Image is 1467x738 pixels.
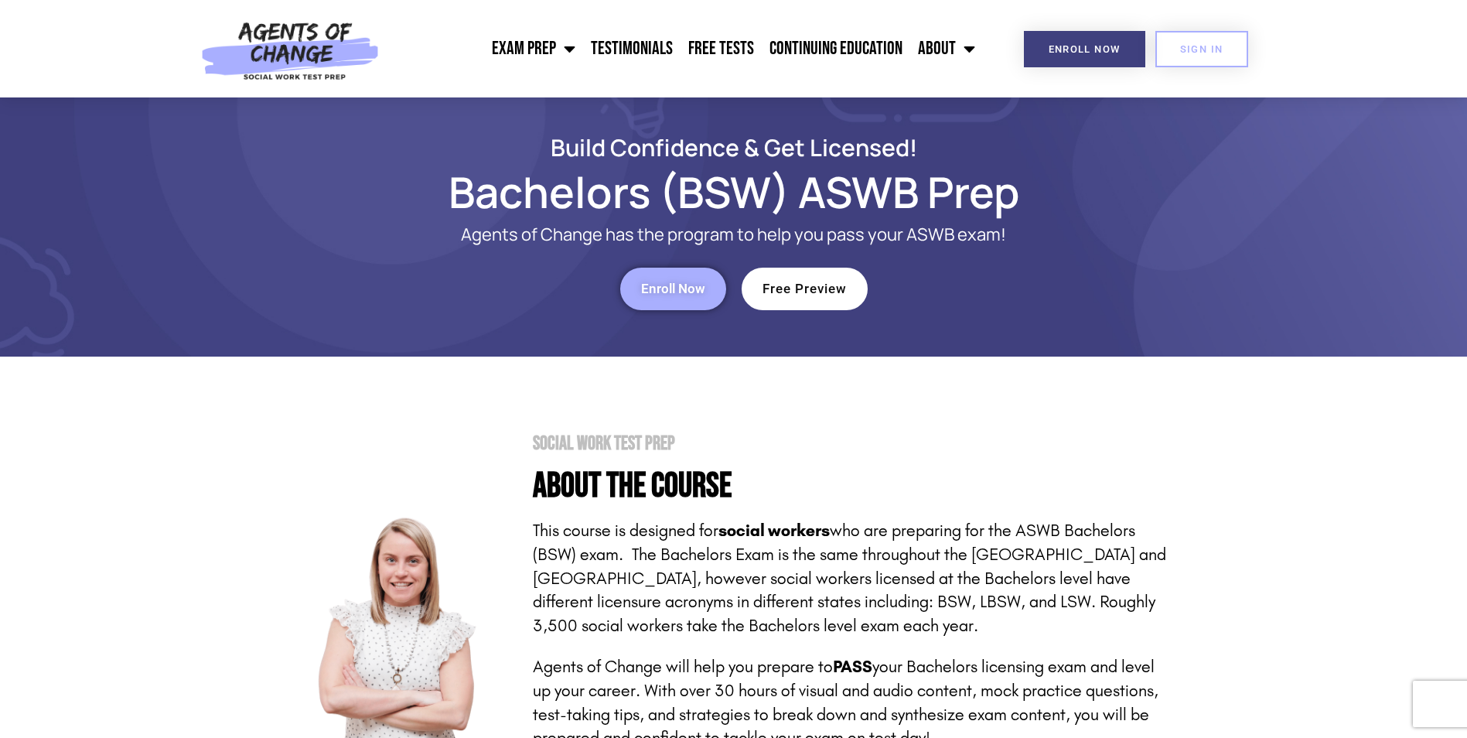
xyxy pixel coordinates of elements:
span: SIGN IN [1180,44,1223,54]
a: Exam Prep [484,29,583,68]
a: Free Preview [742,268,868,310]
a: Testimonials [583,29,681,68]
h4: About the Course [533,469,1175,504]
nav: Menu [387,29,983,68]
strong: social workers [718,521,830,541]
strong: PASS [833,657,872,677]
a: Continuing Education [762,29,910,68]
h2: Social Work Test Prep [533,434,1175,453]
p: Agents of Change has the program to help you pass your ASWB exam! [355,225,1113,244]
a: Enroll Now [620,268,726,310]
a: Enroll Now [1024,31,1145,67]
h1: Bachelors (BSW) ASWB Prep [293,174,1175,210]
a: SIGN IN [1155,31,1248,67]
p: This course is designed for who are preparing for the ASWB Bachelors (BSW) exam. The Bachelors Ex... [533,519,1175,638]
a: About [910,29,983,68]
a: Free Tests [681,29,762,68]
span: Enroll Now [641,282,705,296]
h2: Build Confidence & Get Licensed! [293,136,1175,159]
span: Free Preview [762,282,847,296]
span: Enroll Now [1049,44,1121,54]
